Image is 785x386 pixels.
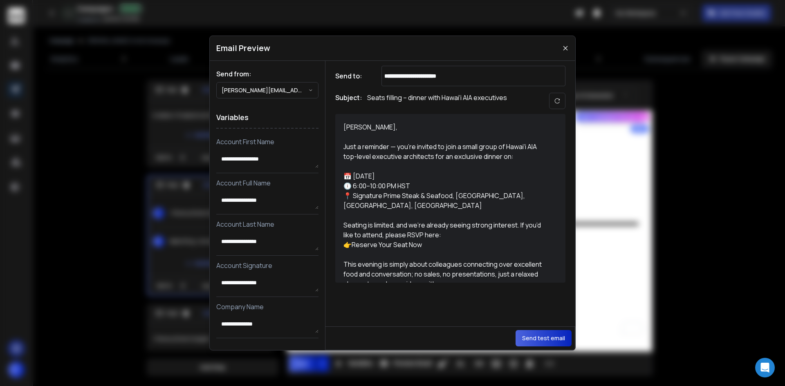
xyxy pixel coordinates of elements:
h1: Send from: [216,69,318,79]
div: Seating is limited, and we’re already seeing strong interest. If you’d like to attend, please RSV... [343,220,548,240]
div: Just a reminder — you’re invited to join a small group of Hawai‘i AIA top-level executive archite... [343,142,548,161]
p: Account Signature [216,261,318,270]
div: 📅 [DATE] [343,171,548,181]
p: Company Name [216,302,318,312]
h1: Variables [216,107,318,129]
div: This evening is simply about colleagues connecting over excellent food and conversation; no sales... [343,259,548,289]
button: Send test email [516,330,572,346]
h1: Subject: [335,93,362,109]
div: Open Intercom Messenger [755,358,775,377]
div: [PERSON_NAME], [343,122,548,132]
div: 🕕 6:00–10:00 PM HST [343,181,548,191]
h1: Email Preview [216,42,270,54]
p: Seats filling – dinner with Hawai‘i AIA executives [367,93,507,109]
p: Account Last Name [216,219,318,229]
a: Reserve Your Seat Now [352,240,422,249]
div: 👉 [343,240,548,250]
p: [PERSON_NAME][EMAIL_ADDRESS][DOMAIN_NAME] [222,86,308,94]
p: Account Full Name [216,178,318,188]
div: 📍 Signature Prime Steak & Seafood, [GEOGRAPHIC_DATA], [GEOGRAPHIC_DATA], [GEOGRAPHIC_DATA] [343,191,548,210]
p: Account First Name [216,137,318,147]
h1: Send to: [335,71,368,81]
